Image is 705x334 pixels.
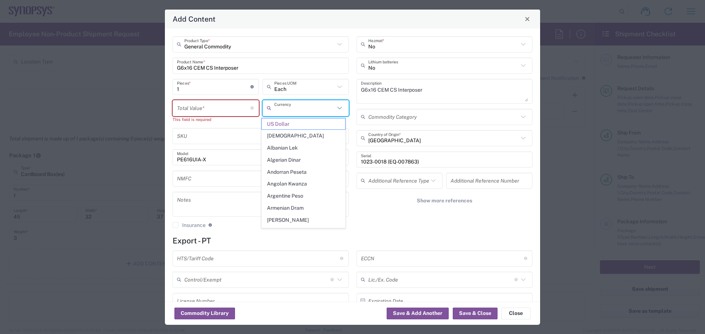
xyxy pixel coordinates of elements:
span: Algerian Dinar [262,154,345,166]
button: Close [522,14,532,24]
label: Insurance [173,222,206,228]
button: Save & Add Another [387,308,449,319]
span: [DEMOGRAPHIC_DATA] [262,130,345,142]
span: Angolan Kwanza [262,178,345,190]
h4: Export - PT [173,236,532,245]
span: Andorran Peseta [262,166,345,178]
span: Australian Dollar [262,227,345,238]
span: [PERSON_NAME] [262,214,345,226]
span: Albanian Lek [262,142,345,154]
button: Save & Close [453,308,498,319]
div: This field is required [173,116,259,123]
button: Close [501,308,531,319]
span: Show more references [417,197,472,204]
span: Armenian Dram [262,202,345,214]
span: Argentine Peso [262,190,345,202]
h4: Add Content [173,14,216,24]
button: Commodity Library [174,308,235,319]
span: US Dollar [262,118,345,130]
